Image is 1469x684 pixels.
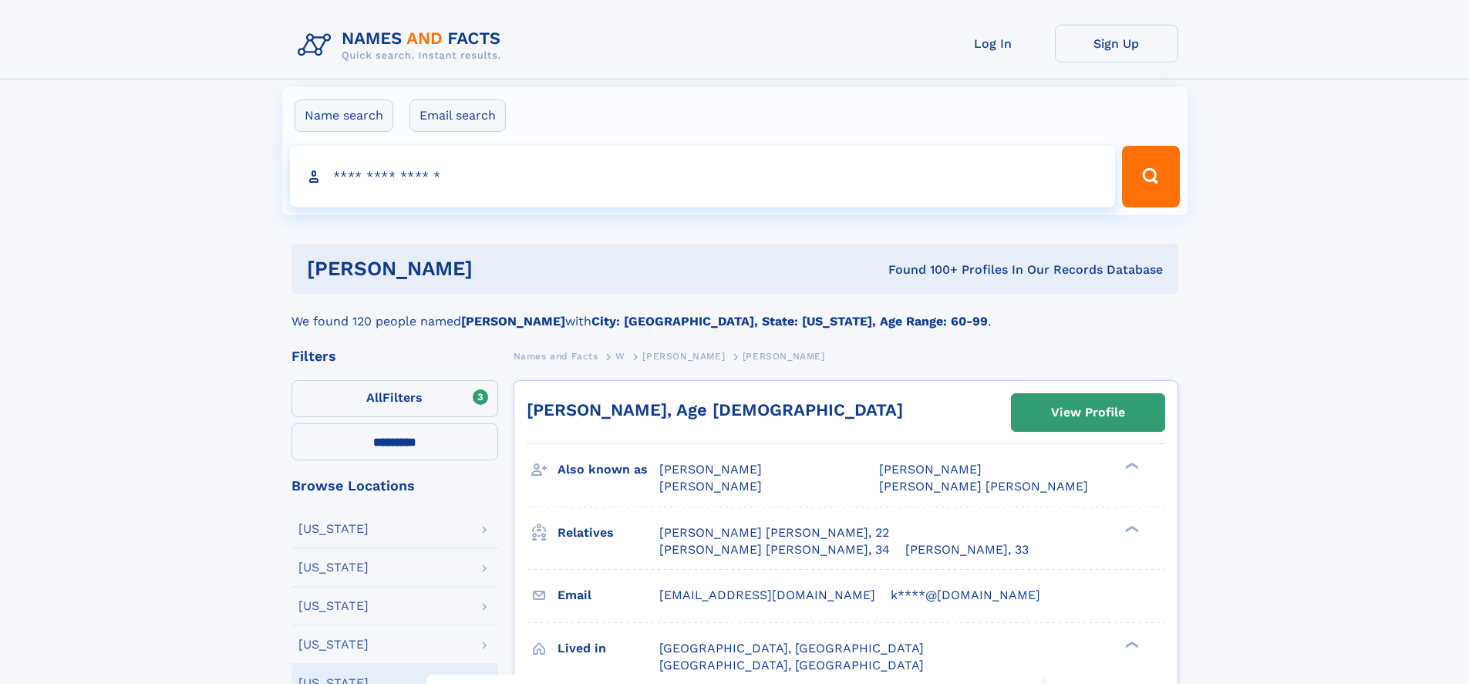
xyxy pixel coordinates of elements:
[1055,25,1178,62] a: Sign Up
[558,582,659,608] h3: Email
[461,314,565,329] b: [PERSON_NAME]
[409,99,506,132] label: Email search
[1121,461,1140,471] div: ❯
[291,25,514,66] img: Logo Names and Facts
[659,479,762,494] span: [PERSON_NAME]
[307,259,681,278] h1: [PERSON_NAME]
[298,639,369,651] div: [US_STATE]
[558,635,659,662] h3: Lived in
[298,561,369,574] div: [US_STATE]
[932,25,1055,62] a: Log In
[615,346,625,366] a: W
[291,380,498,417] label: Filters
[366,390,382,405] span: All
[298,523,369,535] div: [US_STATE]
[642,346,725,366] a: [PERSON_NAME]
[1012,394,1164,431] a: View Profile
[659,541,890,558] a: [PERSON_NAME] [PERSON_NAME], 34
[879,479,1088,494] span: [PERSON_NAME] [PERSON_NAME]
[659,641,924,655] span: [GEOGRAPHIC_DATA], [GEOGRAPHIC_DATA]
[1121,524,1140,534] div: ❯
[1121,639,1140,649] div: ❯
[291,479,498,493] div: Browse Locations
[659,658,924,672] span: [GEOGRAPHIC_DATA], [GEOGRAPHIC_DATA]
[642,351,725,362] span: [PERSON_NAME]
[659,524,889,541] a: [PERSON_NAME] [PERSON_NAME], 22
[1122,146,1179,207] button: Search Button
[298,600,369,612] div: [US_STATE]
[659,462,762,477] span: [PERSON_NAME]
[527,400,903,419] a: [PERSON_NAME], Age [DEMOGRAPHIC_DATA]
[743,351,825,362] span: [PERSON_NAME]
[291,294,1178,331] div: We found 120 people named with .
[290,146,1116,207] input: search input
[591,314,988,329] b: City: [GEOGRAPHIC_DATA], State: [US_STATE], Age Range: 60-99
[659,588,875,602] span: [EMAIL_ADDRESS][DOMAIN_NAME]
[558,520,659,546] h3: Relatives
[905,541,1029,558] a: [PERSON_NAME], 33
[514,346,598,366] a: Names and Facts
[291,349,498,363] div: Filters
[615,351,625,362] span: W
[879,462,982,477] span: [PERSON_NAME]
[295,99,393,132] label: Name search
[680,261,1163,278] div: Found 100+ Profiles In Our Records Database
[558,457,659,483] h3: Also known as
[1051,395,1125,430] div: View Profile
